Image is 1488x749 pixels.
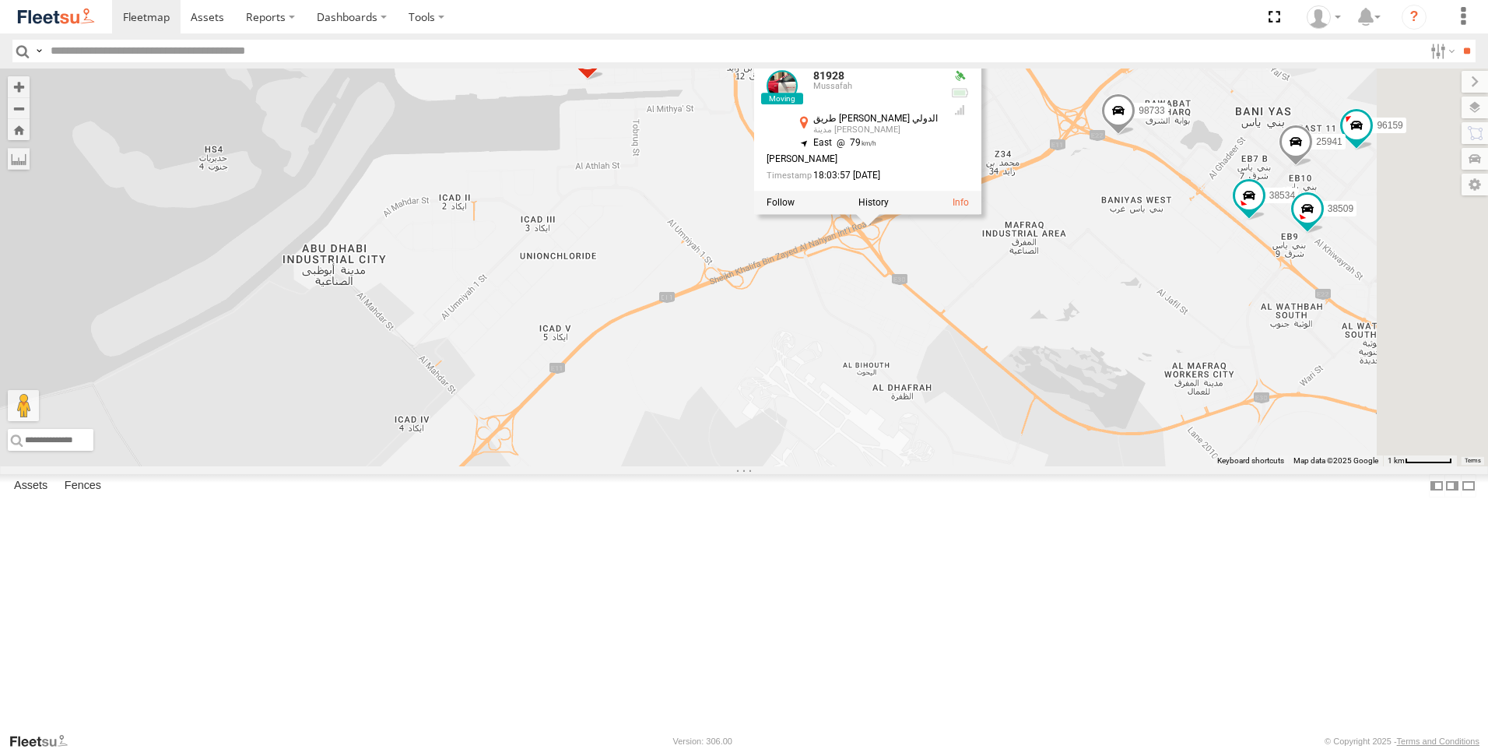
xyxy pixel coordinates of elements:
[1388,456,1405,465] span: 1 km
[16,6,97,27] img: fleetsu-logo-horizontal.svg
[673,737,732,746] div: Version: 306.00
[8,390,39,421] button: Drag Pegman onto the map to open Street View
[813,137,832,148] span: East
[1383,455,1457,466] button: Map Scale: 1 km per 57 pixels
[813,82,938,91] div: Mussafah
[1465,458,1481,464] a: Terms (opens in new tab)
[1429,474,1444,497] label: Dock Summary Table to the Left
[1402,5,1427,30] i: ?
[1293,456,1378,465] span: Map data ©2025 Google
[1269,190,1295,201] span: 38534
[832,137,876,148] span: 79
[858,197,889,208] label: View Asset History
[1325,737,1479,746] div: © Copyright 2025 -
[1217,455,1284,466] button: Keyboard shortcuts
[813,125,938,135] div: مدينة [PERSON_NAME]
[767,197,795,208] label: Realtime tracking of Asset
[1424,40,1458,62] label: Search Filter Options
[813,69,844,82] a: 81928
[767,154,938,164] div: [PERSON_NAME]
[767,171,938,181] div: Date/time of location update
[6,475,55,497] label: Assets
[1397,737,1479,746] a: Terms and Conditions
[9,733,80,749] a: Visit our Website
[8,97,30,119] button: Zoom out
[813,114,938,124] div: طريق [PERSON_NAME] الدولي
[1377,120,1402,131] span: 96159
[8,76,30,97] button: Zoom in
[953,197,969,208] a: View Asset Details
[33,40,45,62] label: Search Query
[950,70,969,83] div: Valid GPS Fix
[950,86,969,99] div: Battery Remaining: 4.06v
[950,104,969,116] div: GSM Signal = 4
[1139,104,1164,115] span: 98733
[1444,474,1460,497] label: Dock Summary Table to the Right
[1328,203,1353,214] span: 38509
[57,475,109,497] label: Fences
[767,70,798,101] a: View Asset Details
[1462,174,1488,195] label: Map Settings
[1316,136,1342,147] span: 25941
[8,148,30,170] label: Measure
[8,119,30,140] button: Zoom Home
[1301,5,1346,29] div: Mohamed Ashif
[1461,474,1476,497] label: Hide Summary Table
